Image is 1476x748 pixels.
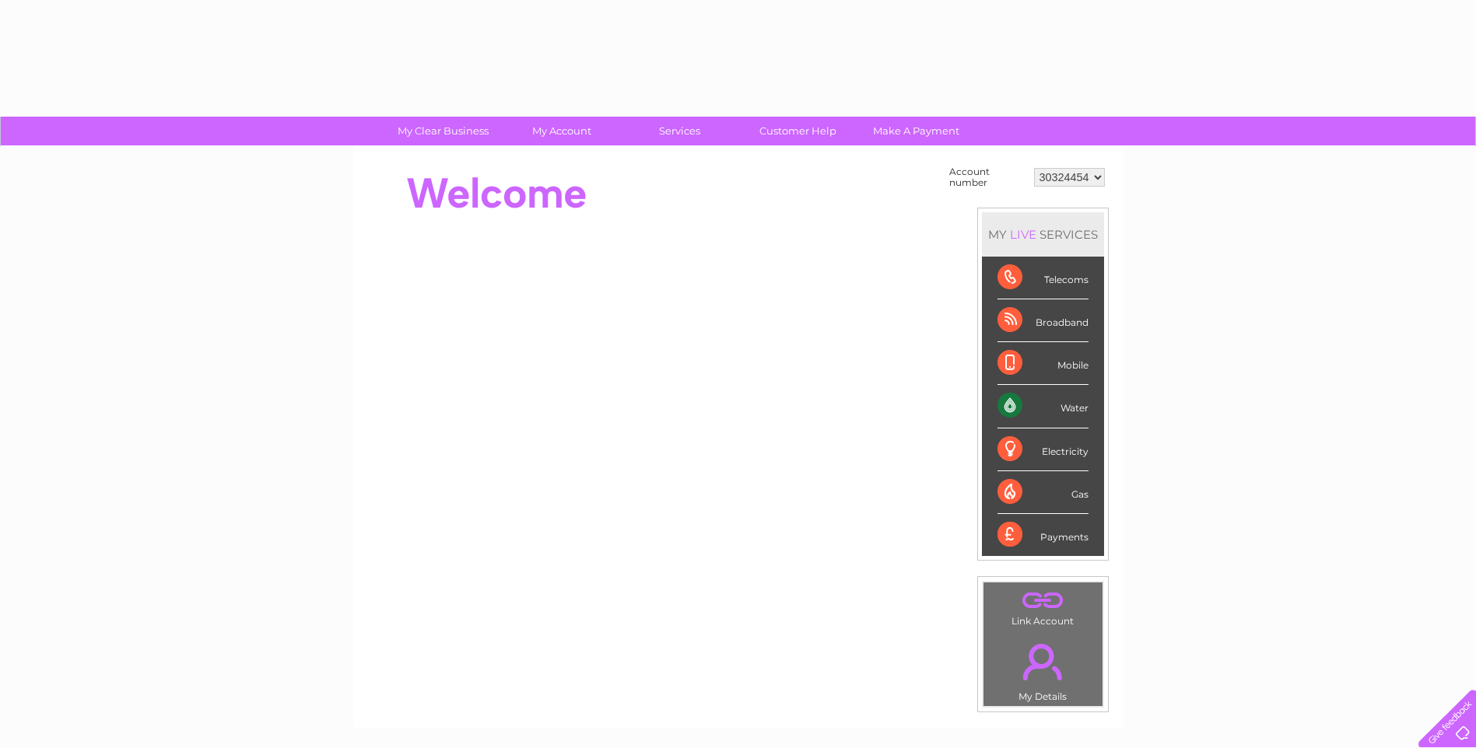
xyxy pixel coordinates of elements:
div: Gas [997,471,1089,514]
a: Make A Payment [852,117,980,145]
a: . [987,586,1099,613]
td: Account number [945,163,1030,192]
div: Broadband [997,299,1089,342]
div: Mobile [997,342,1089,385]
div: MY SERVICES [982,212,1104,257]
td: Link Account [983,582,1103,631]
a: . [987,634,1099,689]
div: LIVE [1007,227,1040,242]
div: Electricity [997,428,1089,471]
div: Payments [997,514,1089,556]
a: Customer Help [734,117,862,145]
div: Water [997,385,1089,428]
div: Telecoms [997,257,1089,299]
a: My Clear Business [379,117,507,145]
a: Services [615,117,744,145]
a: My Account [497,117,626,145]
td: My Details [983,631,1103,707]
